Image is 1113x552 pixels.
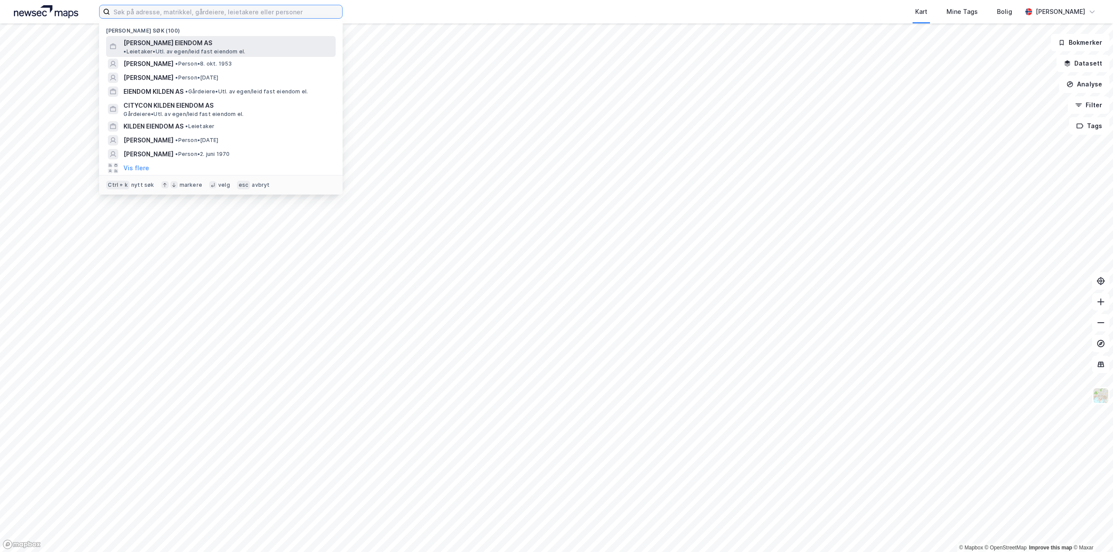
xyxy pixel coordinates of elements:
span: Person • 8. okt. 1953 [175,60,232,67]
span: Person • [DATE] [175,74,218,81]
button: Datasett [1056,55,1110,72]
button: Analyse [1059,76,1110,93]
span: KILDEN EIENDOM AS [123,121,183,132]
iframe: Chat Widget [1070,510,1113,552]
span: Leietaker • Utl. av egen/leid fast eiendom el. [123,48,245,55]
span: • [185,123,188,129]
span: • [175,151,178,157]
span: Person • 2. juni 1970 [175,151,230,158]
span: • [123,48,126,55]
span: • [175,60,178,67]
div: Kart [915,7,927,17]
div: Ctrl + k [106,181,130,189]
div: avbryt [252,182,270,188]
button: Filter [1068,96,1110,114]
span: Gårdeiere • Utl. av egen/leid fast eiendom el. [185,88,308,95]
div: nytt søk [131,182,154,188]
a: Improve this map [1029,545,1072,551]
div: Kontrollprogram for chat [1070,510,1113,552]
div: Bolig [997,7,1012,17]
span: • [175,74,178,81]
span: [PERSON_NAME] [123,59,173,69]
a: Mapbox homepage [3,539,41,549]
div: velg [218,182,230,188]
button: Vis flere [123,163,149,173]
span: • [185,88,188,95]
span: [PERSON_NAME] [123,135,173,145]
span: CITYCON KILDEN EIENDOM AS [123,100,332,111]
div: Mine Tags [946,7,978,17]
div: markere [180,182,202,188]
div: [PERSON_NAME] søk (100) [99,20,343,36]
span: Leietaker [185,123,214,130]
button: Tags [1069,117,1110,135]
a: Mapbox [959,545,983,551]
a: OpenStreetMap [985,545,1027,551]
div: [PERSON_NAME] [1036,7,1085,17]
span: [PERSON_NAME] EIENDOM AS [123,38,212,48]
input: Søk på adresse, matrikkel, gårdeiere, leietakere eller personer [110,5,342,18]
span: [PERSON_NAME] [123,73,173,83]
span: • [175,137,178,143]
span: Gårdeiere • Utl. av egen/leid fast eiendom el. [123,111,243,118]
button: Bokmerker [1051,34,1110,51]
img: Z [1093,387,1109,404]
span: [PERSON_NAME] [123,149,173,159]
span: Person • [DATE] [175,137,218,144]
div: esc [237,181,250,189]
img: logo.a4113a55bc3d86da70a041830d287a7e.svg [14,5,78,18]
span: EIENDOM KILDEN AS [123,86,183,97]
